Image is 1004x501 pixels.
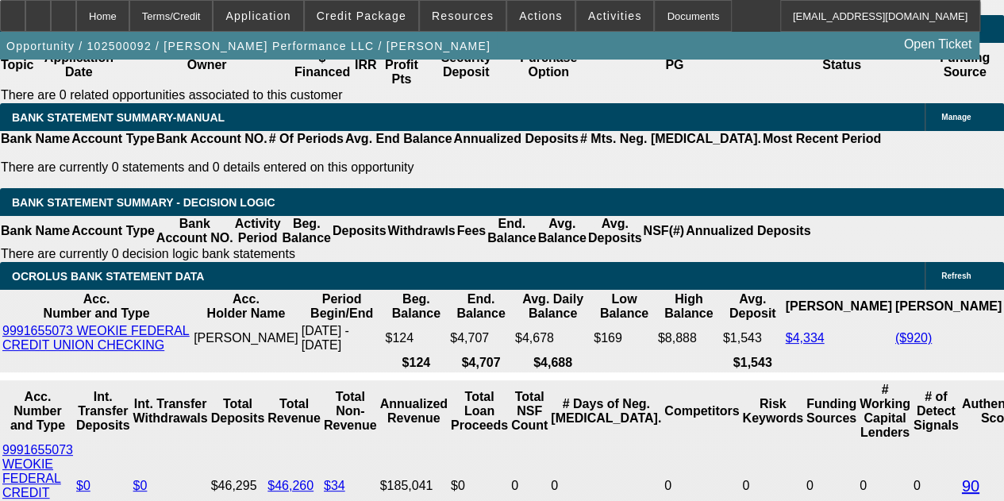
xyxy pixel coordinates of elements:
[384,355,448,371] th: $124
[456,216,487,246] th: Fees
[895,331,932,345] a: ($920)
[925,43,1004,87] th: Funding Source
[806,382,857,441] th: Funding Sources
[741,382,803,441] th: Risk Keywords
[593,323,656,353] td: $169
[894,291,1002,322] th: [PERSON_NAME]
[332,216,387,246] th: Deposits
[210,382,266,441] th: Total Deposits
[384,291,448,322] th: Beg. Balance
[378,43,426,87] th: One-off Profit Pts
[449,323,513,353] td: $4,707
[75,382,131,441] th: Int. Transfer Deposits
[657,291,721,322] th: High Balance
[76,479,90,492] a: $0
[193,291,299,322] th: Acc. Holder Name
[514,291,591,322] th: Avg. Daily Balance
[762,131,882,147] th: Most Recent Period
[432,10,494,22] span: Resources
[387,216,456,246] th: Withdrawls
[514,355,591,371] th: $4,688
[156,131,268,147] th: Bank Account NO.
[193,323,299,353] td: [PERSON_NAME]
[507,1,575,31] button: Actions
[12,111,225,124] span: BANK STATEMENT SUMMARY-MANUAL
[941,272,971,280] span: Refresh
[1,160,881,175] p: There are currently 0 statements and 0 details entered on this opportunity
[506,43,590,87] th: Purchase Option
[317,10,406,22] span: Credit Package
[225,10,290,22] span: Application
[305,1,418,31] button: Credit Package
[510,382,548,441] th: Sum of the Total NSF Count and Total Overdraft Fee Count from Ocrolus
[71,216,156,246] th: Account Type
[758,43,925,87] th: Status
[133,479,148,492] a: $0
[657,323,721,353] td: $8,888
[642,216,685,246] th: NSF(#)
[449,291,513,322] th: End. Balance
[324,479,345,492] a: $34
[587,216,643,246] th: Avg. Deposits
[380,479,448,493] div: $185,041
[268,131,344,147] th: # Of Periods
[6,40,490,52] span: Opportunity / 102500092 / [PERSON_NAME] Performance LLC / [PERSON_NAME]
[213,1,302,31] button: Application
[514,323,591,353] td: $4,678
[450,382,509,441] th: Total Loan Proceeds
[550,382,662,441] th: # Days of Neg. [MEDICAL_DATA].
[384,323,448,353] td: $124
[2,382,74,441] th: Acc. Number and Type
[354,43,378,87] th: IRR
[301,323,383,353] td: [DATE] - [DATE]
[860,479,867,492] span: 0
[449,355,513,371] th: $4,707
[71,131,156,147] th: Account Type
[593,291,656,322] th: Low Balance
[379,382,448,441] th: Annualized Revenue
[784,291,892,322] th: [PERSON_NAME]
[133,382,209,441] th: Int. Transfer Withdrawals
[420,1,506,31] button: Resources
[2,324,190,352] a: 9991655073 WEOKIE FEDERAL CREDIT UNION CHECKING
[12,270,204,283] span: OCROLUS BANK STATEMENT DATA
[941,113,971,121] span: Manage
[267,479,314,492] a: $46,260
[2,291,191,322] th: Acc. Number and Type
[859,382,911,441] th: # Working Capital Lenders
[234,216,282,246] th: Activity Period
[290,43,354,87] th: $ Financed
[785,331,824,345] a: $4,334
[34,43,123,87] th: Application Date
[301,291,383,322] th: Period Begin/End
[898,31,978,58] a: Open Ticket
[519,10,563,22] span: Actions
[267,382,321,441] th: Total Revenue
[487,216,537,246] th: End. Balance
[664,382,740,441] th: Competitors
[344,131,453,147] th: Avg. End Balance
[12,196,275,209] span: Bank Statement Summary - Decision Logic
[281,216,331,246] th: Beg. Balance
[537,216,587,246] th: Avg. Balance
[156,216,234,246] th: Bank Account NO.
[579,131,762,147] th: # Mts. Neg. [MEDICAL_DATA].
[123,43,290,87] th: Owner
[913,382,960,441] th: # of Detect Signals
[452,131,579,147] th: Annualized Deposits
[576,1,654,31] button: Activities
[323,382,378,441] th: Total Non-Revenue
[722,291,783,322] th: Avg. Deposit
[588,10,642,22] span: Activities
[722,323,783,353] td: $1,543
[722,355,783,371] th: $1,543
[590,43,758,87] th: PG
[425,43,506,87] th: Security Deposit
[962,477,979,495] a: 90
[685,216,811,246] th: Annualized Deposits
